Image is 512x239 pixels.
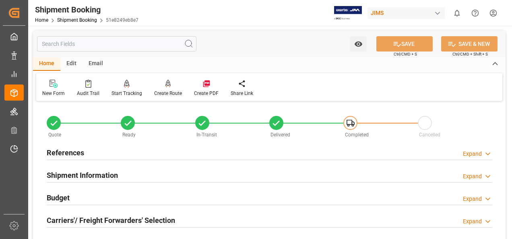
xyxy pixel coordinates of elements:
div: Audit Trail [77,90,99,97]
a: Home [35,17,48,23]
h2: Shipment Information [47,170,118,181]
a: Shipment Booking [57,17,97,23]
div: Start Tracking [111,90,142,97]
span: Cancelled [419,132,440,138]
button: show 0 new notifications [448,4,466,22]
button: SAVE & NEW [441,36,498,52]
button: SAVE [376,36,433,52]
h2: References [47,147,84,158]
input: Search Fields [37,36,196,52]
button: JIMS [367,5,448,21]
span: Ready [122,132,136,138]
span: Ctrl/CMD + Shift + S [452,51,488,57]
h2: Budget [47,192,70,203]
div: Expand [463,172,482,181]
span: Ctrl/CMD + S [394,51,417,57]
h2: Carriers'/ Freight Forwarders' Selection [47,215,175,226]
span: Delivered [270,132,290,138]
div: Share Link [231,90,253,97]
span: In-Transit [196,132,217,138]
img: Exertis%20JAM%20-%20Email%20Logo.jpg_1722504956.jpg [334,6,362,20]
div: Home [33,57,60,71]
div: Email [83,57,109,71]
div: Create Route [154,90,182,97]
button: open menu [350,36,367,52]
div: Expand [463,150,482,158]
div: JIMS [367,7,445,19]
div: Expand [463,195,482,203]
span: Completed [345,132,369,138]
div: Shipment Booking [35,4,138,16]
div: Edit [60,57,83,71]
div: New Form [42,90,65,97]
button: Help Center [466,4,484,22]
div: Create PDF [194,90,219,97]
span: Quote [48,132,61,138]
div: Expand [463,217,482,226]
